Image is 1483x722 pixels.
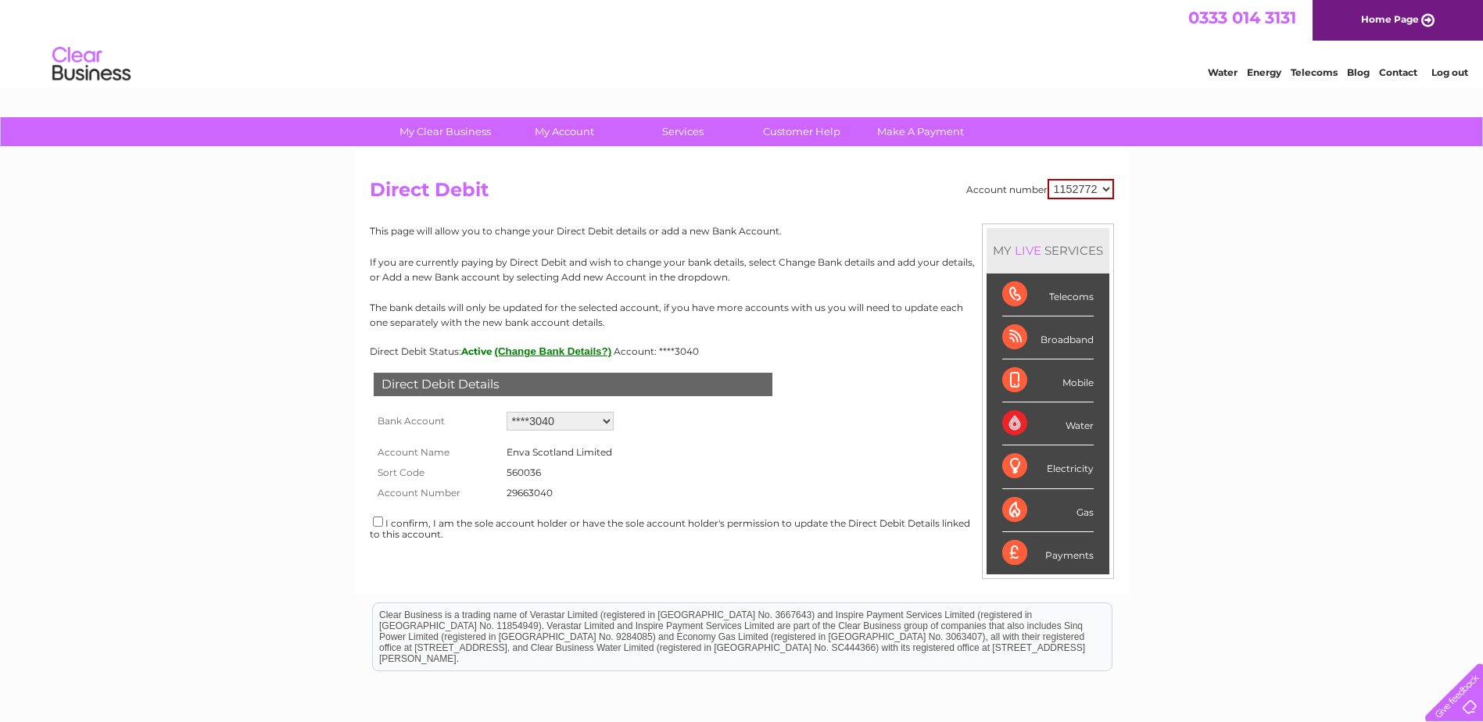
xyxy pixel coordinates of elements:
div: Direct Debit Details [374,373,772,396]
div: Electricity [1002,445,1094,488]
img: logo.png [52,41,131,88]
th: Bank Account [370,408,503,434]
th: Account Name [370,442,503,463]
div: Account number [966,179,1114,199]
a: Make A Payment [856,117,985,146]
a: Services [618,117,747,146]
th: Sort Code [370,463,503,483]
div: I confirm, I am the sole account holder or have the sole account holder's permission to update th... [370,514,1114,540]
div: LIVE [1012,243,1044,258]
a: Telecoms [1291,66,1338,78]
a: My Clear Business [381,117,510,146]
a: My Account [500,117,629,146]
div: MY SERVICES [987,228,1109,273]
button: (Change Bank Details?) [495,345,612,357]
div: Broadband [1002,316,1094,359]
div: Direct Debit Status: [370,345,1114,357]
div: Water [1002,402,1094,445]
a: Blog [1347,66,1370,78]
div: Clear Business is a trading name of Verastar Limited (registered in [GEOGRAPHIC_DATA] No. 3667643... [373,9,1112,76]
div: Payments [1002,532,1094,574]
a: Contact [1379,66,1417,78]
p: If you are currently paying by Direct Debit and wish to change your bank details, select Change B... [370,255,1114,284]
div: Telecoms [1002,273,1094,316]
a: Log out [1431,66,1468,78]
div: Mobile [1002,359,1094,402]
td: 560036 [503,463,616,483]
a: Water [1208,66,1238,78]
p: This page will allow you to change your Direct Debit details or add a new Bank Account. [370,223,1114,238]
td: Enva Scotland Limited [503,442,616,463]
th: Account Number [370,483,503,503]
span: Active [461,345,493,357]
a: Customer Help [737,117,866,146]
td: 29663040 [503,483,616,503]
p: The bank details will only be updated for the selected account, if you have more accounts with us... [370,300,1114,330]
a: Energy [1247,66,1281,78]
div: Gas [1002,489,1094,532]
h2: Direct Debit [370,179,1114,209]
a: 0333 014 3131 [1188,8,1296,27]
